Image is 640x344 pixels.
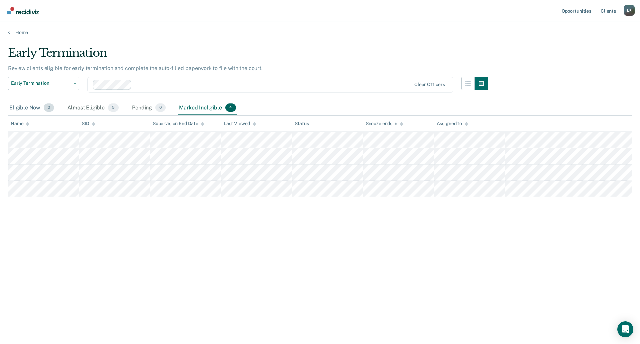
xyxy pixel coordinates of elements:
[295,121,309,126] div: Status
[11,80,71,86] span: Early Termination
[66,101,120,115] div: Almost Eligible5
[624,5,635,16] button: Profile dropdown button
[617,321,633,337] div: Open Intercom Messenger
[224,121,256,126] div: Last Viewed
[82,121,95,126] div: SID
[44,103,54,112] span: 0
[178,101,237,115] div: Marked Ineligible4
[131,101,167,115] div: Pending0
[153,121,204,126] div: Supervision End Date
[624,5,635,16] div: L R
[8,77,79,90] button: Early Termination
[8,29,632,35] a: Home
[437,121,468,126] div: Assigned to
[11,121,29,126] div: Name
[108,103,119,112] span: 5
[366,121,403,126] div: Snooze ends in
[155,103,166,112] span: 0
[225,103,236,112] span: 4
[7,7,39,14] img: Recidiviz
[8,46,488,65] div: Early Termination
[8,101,55,115] div: Eligible Now0
[8,65,263,71] p: Review clients eligible for early termination and complete the auto-filled paperwork to file with...
[414,82,445,87] div: Clear officers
